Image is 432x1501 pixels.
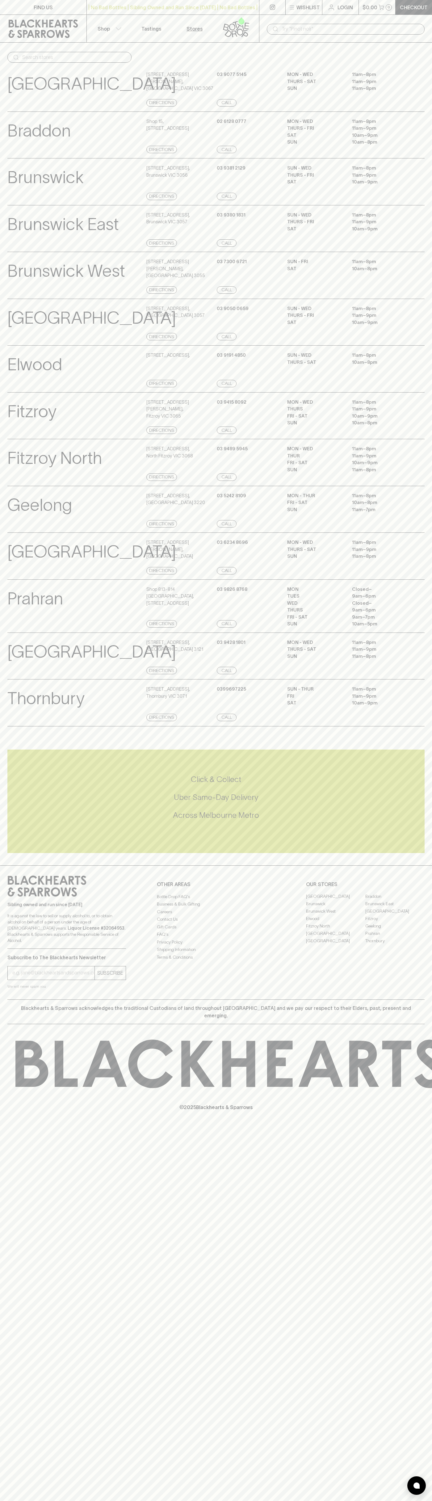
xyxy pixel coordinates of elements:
p: 9am – 7pm [352,614,408,621]
p: MON - THUR [287,492,343,499]
p: Sat [287,700,343,707]
p: 9am – 6pm [352,593,408,600]
p: THURS - SAT [287,359,343,366]
a: Fitzroy [365,915,425,923]
a: Directions [146,667,177,674]
p: OTHER AREAS [157,881,275,888]
input: Search stores [22,53,127,62]
a: Call [217,567,237,574]
a: Shipping Information [157,946,275,953]
p: SAT [287,132,343,139]
a: Call [217,380,237,387]
a: Directions [146,239,177,247]
a: Call [217,193,237,200]
button: SUBSCRIBE [95,966,126,980]
a: Call [217,714,237,721]
p: 11am – 9pm [352,218,408,225]
a: Gift Cards [157,923,275,931]
p: TUES [287,593,343,600]
p: THURS - SAT [287,78,343,85]
a: Directions [146,473,177,481]
p: SUN - WED [287,352,343,359]
a: Privacy Policy [157,938,275,946]
p: 02 6128 0777 [217,118,246,125]
p: [STREET_ADDRESS] , North Fitzroy VIC 3068 [146,445,193,459]
p: 11am – 8pm [352,445,408,452]
p: 03 6234 8696 [217,539,248,546]
p: Fitzroy [7,399,57,424]
p: 11am – 8pm [352,85,408,92]
p: THURS - FRI [287,218,343,225]
p: THURS - FRI [287,312,343,319]
p: Tastings [141,25,161,32]
p: [STREET_ADDRESS][PERSON_NAME] , [GEOGRAPHIC_DATA] 3055 [146,258,215,279]
p: 11am – 9pm [352,406,408,413]
p: 0 [388,6,390,9]
p: THURS - SAT [287,546,343,553]
p: SUN [287,139,343,146]
p: [STREET_ADDRESS][PERSON_NAME] , [GEOGRAPHIC_DATA] VIC 3067 [146,71,215,92]
p: SUN - WED [287,165,343,172]
p: 11am – 8pm [352,553,408,560]
p: SAT [287,225,343,233]
p: 11am – 8pm [352,118,408,125]
p: FRI - SAT [287,499,343,506]
p: 11am – 8pm [352,466,408,473]
h5: Uber Same-Day Delivery [7,792,425,802]
p: Thornbury [7,686,85,711]
p: Shop 15 , [STREET_ADDRESS] [146,118,189,132]
p: Brunswick West [7,258,125,284]
p: 10am – 9pm [352,179,408,186]
p: MON - WED [287,445,343,452]
p: THUR [287,452,343,460]
p: 10am – 8pm [352,359,408,366]
a: Business & Bulk Gifting [157,901,275,908]
p: 11am – 9pm [352,172,408,179]
p: Shop 813-814 [GEOGRAPHIC_DATA] , [STREET_ADDRESS] [146,586,215,607]
p: 10am – 9pm [352,459,408,466]
a: Directions [146,520,177,528]
a: FAQ's [157,931,275,938]
p: Blackhearts & Sparrows acknowledges the traditional Custodians of land throughout [GEOGRAPHIC_DAT... [12,1004,420,1019]
p: Prahran [7,586,63,612]
p: We will never spam you [7,983,126,990]
a: Directions [146,146,177,153]
p: 11am – 8pm [352,492,408,499]
a: Call [217,333,237,340]
p: Brunswick [7,165,84,190]
p: 10am – 8pm [352,419,408,427]
a: Brunswick [306,900,365,908]
p: 03 9428 1801 [217,639,245,646]
p: FRI - SAT [287,413,343,420]
p: 10am – 9pm [352,413,408,420]
a: [GEOGRAPHIC_DATA] [306,937,365,945]
p: Sibling owned and run since [DATE] [7,902,126,908]
p: [STREET_ADDRESS][PERSON_NAME] , [GEOGRAPHIC_DATA] [146,539,215,560]
p: 11am – 9pm [352,452,408,460]
a: Tastings [130,15,173,42]
p: SUN - WED [287,212,343,219]
a: Directions [146,333,177,340]
p: 9am – 6pm [352,607,408,614]
p: 03 9415 8092 [217,399,246,406]
p: Checkout [400,4,428,11]
a: Careers [157,908,275,915]
a: Call [217,146,237,153]
a: Elwood [306,915,365,923]
a: Call [217,239,237,247]
a: [GEOGRAPHIC_DATA] [306,893,365,900]
p: 11am – 8pm [352,165,408,172]
a: Fitzroy North [306,923,365,930]
h5: Click & Collect [7,774,425,784]
p: 03 9050 0659 [217,305,249,312]
p: 10am – 8pm [352,265,408,272]
input: e.g. jane@blackheartsandsparrows.com.au [12,968,94,978]
a: Stores [173,15,216,42]
p: [GEOGRAPHIC_DATA] [7,539,176,565]
p: SUN - WED [287,305,343,312]
p: 11am – 8pm [352,399,408,406]
p: WED [287,600,343,607]
a: Directions [146,427,177,434]
a: Call [217,473,237,481]
p: Wishlist [296,4,320,11]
